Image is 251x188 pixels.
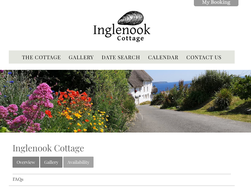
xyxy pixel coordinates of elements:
a: Availability [63,157,93,168]
a: Gallery [69,54,94,60]
a: The Cottage [22,54,61,60]
a: FAQs [13,176,24,182]
a: Overview [13,157,39,168]
img: Inglenook Cottage [83,7,161,46]
a: Contact Us [186,54,222,60]
a: Gallery [40,157,62,168]
a: Calendar [148,54,179,60]
a: Inglenook Cottage [13,142,84,154]
a: Date Search [102,54,140,60]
